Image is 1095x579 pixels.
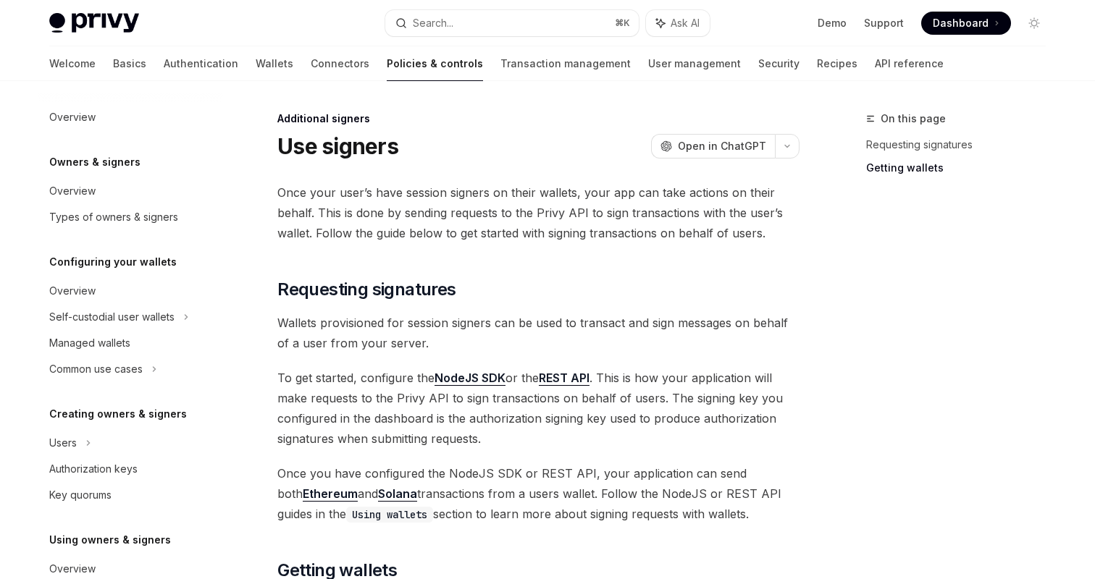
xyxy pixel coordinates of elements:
a: Connectors [311,46,369,81]
a: Basics [113,46,146,81]
div: Managed wallets [49,334,130,352]
h1: Use signers [277,133,398,159]
img: light logo [49,13,139,33]
a: Demo [818,16,847,30]
a: Authentication [164,46,238,81]
div: Additional signers [277,111,800,126]
span: Dashboard [933,16,989,30]
div: Search... [413,14,453,32]
a: Key quorums [38,482,223,508]
a: User management [648,46,741,81]
div: Common use cases [49,360,143,378]
h5: Creating owners & signers [49,405,187,423]
a: Authorization keys [38,456,223,482]
a: API reference [875,46,944,81]
button: Open in ChatGPT [651,134,775,159]
a: Types of owners & signers [38,204,223,230]
a: Solana [378,486,417,502]
a: Wallets [256,46,293,81]
a: Support [864,16,904,30]
a: Welcome [49,46,96,81]
span: On this page [881,110,946,127]
a: Dashboard [921,12,1011,35]
h5: Using owners & signers [49,531,171,549]
span: Once your user’s have session signers on their wallets, your app can take actions on their behalf... [277,182,800,243]
a: Transaction management [500,46,631,81]
h5: Configuring your wallets [49,253,177,271]
a: Overview [38,178,223,204]
a: Overview [38,104,223,130]
a: Security [758,46,800,81]
span: Open in ChatGPT [678,139,766,153]
a: REST API [539,371,590,386]
span: Requesting signatures [277,278,456,301]
div: Authorization keys [49,460,138,478]
span: ⌘ K [615,17,630,29]
div: Overview [49,182,96,200]
div: Types of owners & signers [49,208,178,226]
span: To get started, configure the or the . This is how your application will make requests to the Pri... [277,368,800,449]
a: Policies & controls [387,46,483,81]
a: Managed wallets [38,330,223,356]
h5: Owners & signers [49,153,140,171]
span: Wallets provisioned for session signers can be used to transact and sign messages on behalf of a ... [277,313,800,353]
a: NodeJS SDK [435,371,505,386]
div: Self-custodial user wallets [49,308,175,326]
button: Ask AI [646,10,710,36]
a: Recipes [817,46,857,81]
span: Once you have configured the NodeJS SDK or REST API, your application can send both and transacti... [277,463,800,524]
div: Users [49,434,77,452]
div: Overview [49,109,96,126]
button: Toggle dark mode [1023,12,1046,35]
a: Overview [38,278,223,304]
a: Requesting signatures [866,133,1057,156]
div: Overview [49,282,96,300]
a: Getting wallets [866,156,1057,179]
div: Overview [49,560,96,578]
div: Key quorums [49,486,112,504]
code: Using wallets [346,507,433,523]
a: Ethereum [303,486,358,502]
button: Search...⌘K [385,10,639,36]
span: Ask AI [671,16,700,30]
